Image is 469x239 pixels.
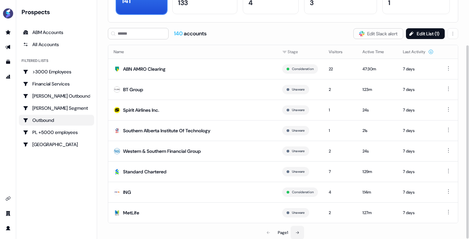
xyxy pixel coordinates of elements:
[292,189,314,195] button: Consideration
[23,68,90,75] div: >3000 Employees
[23,105,90,111] div: [PERSON_NAME] Segment
[403,189,434,196] div: 7 days
[23,141,90,148] div: [GEOGRAPHIC_DATA]
[329,66,352,72] div: 22
[403,209,434,216] div: 7 days
[123,107,159,113] div: Spirit Airlines Inc.
[123,148,201,155] div: Western & Southern Financial Group
[292,169,305,175] button: Unaware
[292,128,305,134] button: Unaware
[22,58,48,64] div: Filtered lists
[3,57,13,67] a: Go to templates
[19,66,94,77] a: Go to >3000 Employees
[282,48,318,55] div: Stage
[403,86,434,93] div: 7 days
[403,107,434,113] div: 7 days
[403,127,434,134] div: 7 days
[329,148,352,155] div: 2
[362,168,392,175] div: 1:29m
[23,29,90,36] div: ABM Accounts
[329,209,352,216] div: 2
[19,139,94,150] a: Go to Poland
[292,148,305,154] button: Unaware
[123,189,131,196] div: ING
[353,28,403,39] button: Edit Slack alert
[174,30,207,37] div: accounts
[329,127,352,134] div: 1
[329,46,351,58] button: Visitors
[362,86,392,93] div: 1:23m
[19,91,94,101] a: Go to Kasper's Outbound
[23,41,90,48] div: All Accounts
[23,80,90,87] div: Financial Services
[123,168,167,175] div: Standard Chartered
[23,93,90,99] div: [PERSON_NAME] Outbound
[3,42,13,53] a: Go to outbound experience
[362,209,392,216] div: 1:27m
[362,46,392,58] button: Active Time
[292,210,305,216] button: Unaware
[19,115,94,126] a: Go to Outbound
[362,189,392,196] div: 1:14m
[3,27,13,38] a: Go to prospects
[23,129,90,136] div: PL +5000 employees
[362,107,392,113] div: 24s
[292,107,305,113] button: Unaware
[278,229,288,236] div: Page 1
[19,127,94,138] a: Go to PL +5000 employees
[19,39,94,50] a: All accounts
[406,28,445,39] button: Edit List (1)
[174,30,184,37] span: 140
[362,127,392,134] div: 21s
[19,27,94,38] a: ABM Accounts
[329,168,352,175] div: 7
[123,127,210,134] div: Southern Alberta Institute Of Technology
[19,78,94,89] a: Go to Financial Services
[403,66,434,72] div: 7 days
[123,86,143,93] div: BT Group
[123,209,139,216] div: MetLife
[329,189,352,196] div: 4
[292,66,314,72] button: Consideration
[329,86,352,93] div: 2
[22,8,94,16] div: Prospects
[362,148,392,155] div: 24s
[292,87,305,93] button: Unaware
[403,168,434,175] div: 7 days
[3,223,13,234] a: Go to profile
[123,66,166,72] div: ABN AMRO Clearing
[108,45,277,59] th: Name
[3,71,13,82] a: Go to attribution
[3,193,13,204] a: Go to integrations
[403,46,434,58] button: Last Activity
[3,208,13,219] a: Go to team
[362,66,392,72] div: 47:30m
[329,107,352,113] div: 1
[403,148,434,155] div: 7 days
[23,117,90,124] div: Outbound
[19,103,94,113] a: Go to Kasper's Segment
